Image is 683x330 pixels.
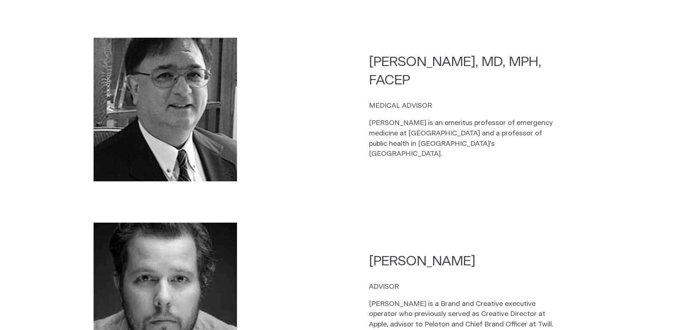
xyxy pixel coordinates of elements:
[369,299,562,330] p: [PERSON_NAME] is a Brand and Creative executive operator who previously served as Creative Direct...
[369,118,562,159] p: [PERSON_NAME] is an emeritus professor of emergency medicine at [GEOGRAPHIC_DATA] and a professor...
[369,53,562,89] h2: [PERSON_NAME], MD, MPH, FACEP
[369,252,562,270] h2: [PERSON_NAME]
[369,101,562,111] p: MEDICAL ADVISOR
[369,282,562,292] p: ADVISOR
